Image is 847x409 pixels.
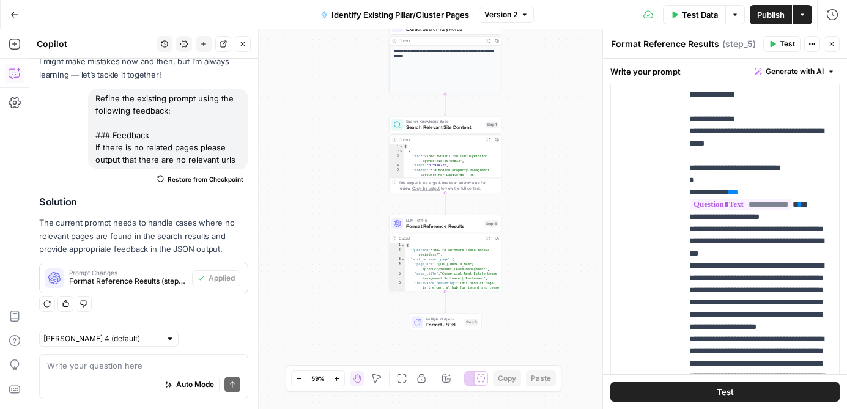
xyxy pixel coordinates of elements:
[412,186,440,190] span: Copy the output
[37,38,153,50] div: Copilot
[390,262,405,271] div: 4
[610,382,840,402] button: Test
[663,5,725,24] button: Test Data
[389,314,501,331] div: Multiple OutputsFormat JSONStep 6
[722,38,756,50] span: ( step_5 )
[39,55,248,81] p: I might make mistakes now and then, but I’m always learning — let’s tackle it together!
[311,374,325,383] span: 59%
[390,149,404,154] div: 2
[406,223,482,230] span: Format Reference Results
[399,149,404,154] span: Toggle code folding, rows 2 through 6
[531,373,551,384] span: Paste
[766,66,824,77] span: Generate with AI
[389,215,501,292] div: LLM · GPT-5Format Reference ResultsStep 5Output{ "question":"How to automate lease renewal remind...
[426,316,462,322] span: Multiple Outputs
[750,5,792,24] button: Publish
[401,257,405,262] span: Toggle code folding, rows 3 through 8
[88,89,248,169] div: Refine the existing prompt using the following feedback: ### Feedback If there is no related page...
[313,5,476,24] button: Identify Existing Pillar/Cluster Pages
[757,9,785,21] span: Publish
[69,270,187,276] span: Prompt Changes
[209,273,235,284] span: Applied
[43,333,161,345] input: Claude Sonnet 4 (default)
[611,38,719,50] textarea: Format Reference Results
[152,172,248,186] button: Restore from Checkpoint
[39,216,248,255] p: The current prompt needs to handle cases where no relevant pages are found in the search results ...
[444,94,446,115] g: Edge from step_4 to step_1
[493,370,521,386] button: Copy
[464,319,478,326] div: Step 6
[390,248,405,257] div: 2
[399,235,481,241] div: Output
[39,196,248,208] h2: Solution
[390,257,405,262] div: 3
[160,377,220,392] button: Auto Mode
[444,292,446,312] g: Edge from step_5 to step_6
[406,217,482,223] span: LLM · GPT-5
[426,321,462,328] span: Format JSON
[682,9,718,21] span: Test Data
[498,373,516,384] span: Copy
[69,276,187,287] span: Format Reference Results (step_5)
[485,122,498,128] div: Step 1
[399,180,498,191] div: This output is too large & has been abbreviated for review. to view the full content.
[750,64,840,79] button: Generate with AI
[192,270,240,286] button: Applied
[399,137,481,143] div: Output
[331,9,469,21] span: Identify Existing Pillar/Cluster Pages
[390,281,405,366] div: 6
[717,386,734,398] span: Test
[484,9,517,20] span: Version 2
[603,59,847,84] div: Write your prompt
[390,163,404,168] div: 4
[406,119,483,125] span: Search Knowledge Base
[390,153,404,163] div: 3
[399,38,481,44] div: Output
[390,144,404,149] div: 1
[484,220,498,227] div: Step 5
[401,243,405,248] span: Toggle code folding, rows 1 through 84
[526,370,556,386] button: Paste
[444,193,446,214] g: Edge from step_1 to step_5
[406,25,481,32] span: Extract Search Keywords
[399,144,404,149] span: Toggle code folding, rows 1 through 7
[390,271,405,281] div: 5
[406,123,483,131] span: Search Relevant Site Content
[479,7,534,23] button: Version 2
[389,116,501,193] div: Search Knowledge BaseSearch Relevant Site ContentStep 1Output[ { "id":"vsdid:3908703:rid:iUM2JIyR...
[390,243,405,248] div: 1
[168,174,243,184] span: Restore from Checkpoint
[176,379,214,390] span: Auto Mode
